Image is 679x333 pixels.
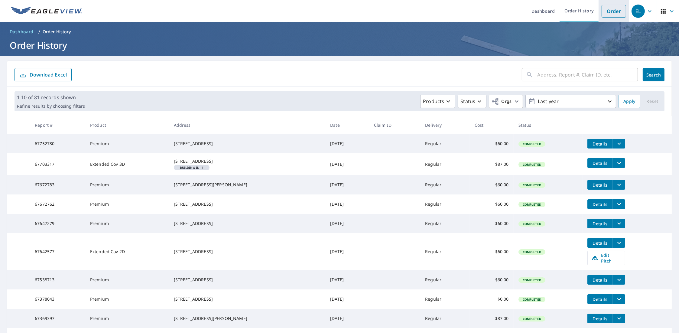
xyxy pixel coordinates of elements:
button: Products [420,95,455,108]
td: 67672783 [30,175,85,194]
td: 67538713 [30,270,85,289]
td: Regular [420,233,470,270]
p: Products [423,98,444,105]
button: Download Excel [15,68,72,81]
td: 67672762 [30,194,85,214]
span: Details [591,141,609,147]
button: Orgs [489,95,523,108]
button: filesDropdownBtn-67642577 [613,238,625,248]
button: detailsBtn-67672783 [587,180,613,190]
td: Extended Cov 3D [85,153,169,175]
td: [DATE] [325,194,369,214]
td: 67378043 [30,289,85,309]
td: Extended Cov 2D [85,233,169,270]
button: filesDropdownBtn-67752780 [613,139,625,149]
button: detailsBtn-67642577 [587,238,613,248]
td: [DATE] [325,175,369,194]
button: detailsBtn-67752780 [587,139,613,149]
button: filesDropdownBtn-67538713 [613,275,625,285]
td: [DATE] [325,289,369,309]
span: Completed [519,278,545,282]
td: $60.00 [470,194,514,214]
span: Completed [519,317,545,321]
span: Completed [519,142,545,146]
td: $60.00 [470,175,514,194]
a: Dashboard [7,27,36,37]
span: Completed [519,250,545,254]
p: 1-10 of 81 records shown [17,94,85,101]
td: Premium [85,289,169,309]
p: Order History [43,29,71,35]
button: filesDropdownBtn-67703317 [613,158,625,168]
td: Premium [85,214,169,233]
span: Details [591,221,609,227]
span: Details [591,201,609,207]
span: Details [591,240,609,246]
td: Regular [420,194,470,214]
span: Completed [519,202,545,207]
th: Date [325,116,369,134]
span: Details [591,296,609,302]
button: detailsBtn-67369397 [587,314,613,323]
button: Search [643,68,664,81]
td: 67642577 [30,233,85,270]
span: Details [591,160,609,166]
td: $0.00 [470,289,514,309]
span: Details [591,182,609,188]
th: Status [514,116,583,134]
button: Status [458,95,486,108]
td: $60.00 [470,233,514,270]
span: Dashboard [10,29,34,35]
span: Apply [623,98,635,105]
td: $87.00 [470,153,514,175]
nav: breadcrumb [7,27,672,37]
p: Status [460,98,475,105]
td: Regular [420,153,470,175]
span: Orgs [492,98,512,105]
td: 67647279 [30,214,85,233]
div: [STREET_ADDRESS] [174,220,321,227]
td: $87.00 [470,309,514,328]
div: [STREET_ADDRESS] [174,141,321,147]
button: Apply [619,95,640,108]
li: / [38,28,40,35]
td: [DATE] [325,214,369,233]
button: detailsBtn-67703317 [587,158,613,168]
button: filesDropdownBtn-67672783 [613,180,625,190]
span: Edit Pitch [591,252,621,264]
th: Report # [30,116,85,134]
span: Details [591,277,609,283]
th: Address [169,116,326,134]
td: [DATE] [325,270,369,289]
td: Premium [85,134,169,153]
td: [DATE] [325,309,369,328]
em: Building ID [180,166,200,169]
div: EL [632,5,645,18]
span: Completed [519,297,545,302]
div: [STREET_ADDRESS] [174,201,321,207]
img: EV Logo [11,7,82,16]
td: $60.00 [470,270,514,289]
div: [STREET_ADDRESS] [174,158,321,164]
h1: Order History [7,39,672,51]
div: [STREET_ADDRESS][PERSON_NAME] [174,315,321,322]
td: [DATE] [325,153,369,175]
p: Download Excel [30,71,67,78]
td: Regular [420,214,470,233]
td: $60.00 [470,134,514,153]
input: Address, Report #, Claim ID, etc. [538,66,638,83]
td: Premium [85,309,169,328]
td: Regular [420,175,470,194]
span: Completed [519,162,545,167]
td: [DATE] [325,233,369,270]
td: Regular [420,309,470,328]
td: 67703317 [30,153,85,175]
th: Cost [470,116,514,134]
button: Last year [525,95,616,108]
a: Edit Pitch [587,251,625,265]
span: 1 [176,166,207,169]
span: Completed [519,222,545,226]
div: [STREET_ADDRESS] [174,249,321,255]
div: [STREET_ADDRESS][PERSON_NAME] [174,182,321,188]
div: [STREET_ADDRESS] [174,277,321,283]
